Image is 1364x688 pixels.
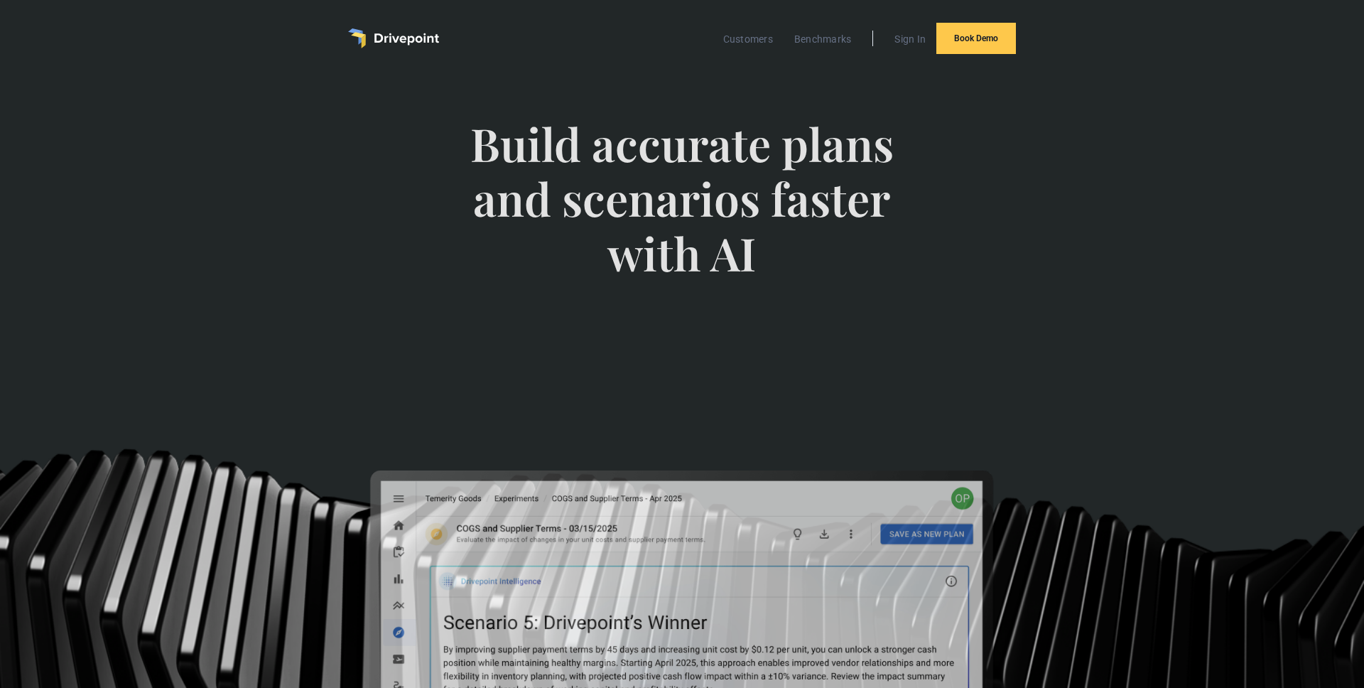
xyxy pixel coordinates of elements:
span: Build accurate plans and scenarios faster with AI [447,117,917,308]
a: Sign In [887,30,933,48]
a: Customers [716,30,780,48]
a: home [348,28,439,48]
a: Book Demo [936,23,1016,54]
a: Benchmarks [787,30,859,48]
